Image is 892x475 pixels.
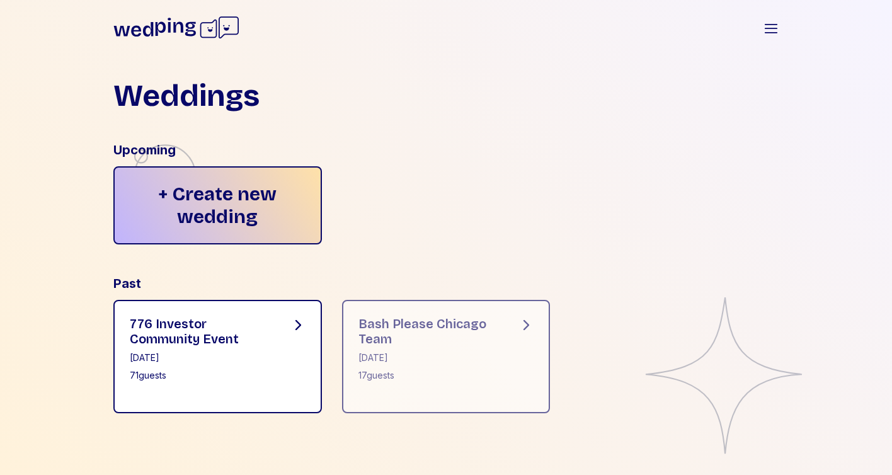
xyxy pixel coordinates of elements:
div: Past [113,275,779,292]
div: 776 Investor Community Event [130,316,270,346]
div: [DATE] [130,352,270,364]
div: + Create new wedding [113,166,322,244]
h1: Weddings [113,81,260,111]
div: Bash Please Chicago Team [358,316,499,346]
div: 17 guests [358,369,499,382]
div: [DATE] [358,352,499,364]
div: 71 guests [130,369,270,382]
div: Upcoming [113,141,779,159]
